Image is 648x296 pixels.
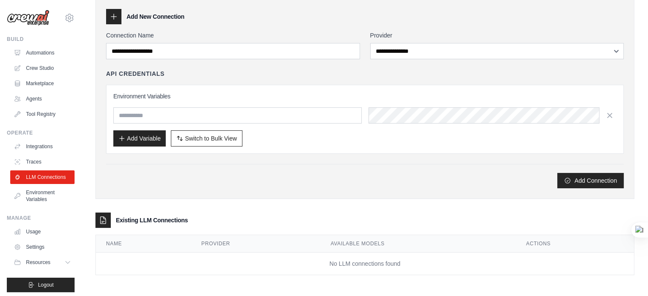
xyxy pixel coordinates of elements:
[10,186,75,206] a: Environment Variables
[10,140,75,153] a: Integrations
[10,240,75,254] a: Settings
[116,216,188,224] h3: Existing LLM Connections
[516,235,634,253] th: Actions
[7,278,75,292] button: Logout
[7,10,49,26] img: Logo
[113,130,166,147] button: Add Variable
[370,31,624,40] label: Provider
[10,77,75,90] a: Marketplace
[7,215,75,221] div: Manage
[106,69,164,78] h4: API Credentials
[26,259,50,266] span: Resources
[10,92,75,106] a: Agents
[320,235,516,253] th: Available Models
[10,61,75,75] a: Crew Studio
[106,31,360,40] label: Connection Name
[10,170,75,184] a: LLM Connections
[557,173,624,188] button: Add Connection
[38,282,54,288] span: Logout
[10,46,75,60] a: Automations
[96,235,191,253] th: Name
[10,107,75,121] a: Tool Registry
[185,134,237,143] span: Switch to Bulk View
[7,129,75,136] div: Operate
[7,36,75,43] div: Build
[171,130,242,147] button: Switch to Bulk View
[113,92,616,101] h3: Environment Variables
[10,256,75,269] button: Resources
[10,225,75,239] a: Usage
[191,235,320,253] th: Provider
[10,155,75,169] a: Traces
[127,12,184,21] h3: Add New Connection
[96,253,634,275] td: No LLM connections found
